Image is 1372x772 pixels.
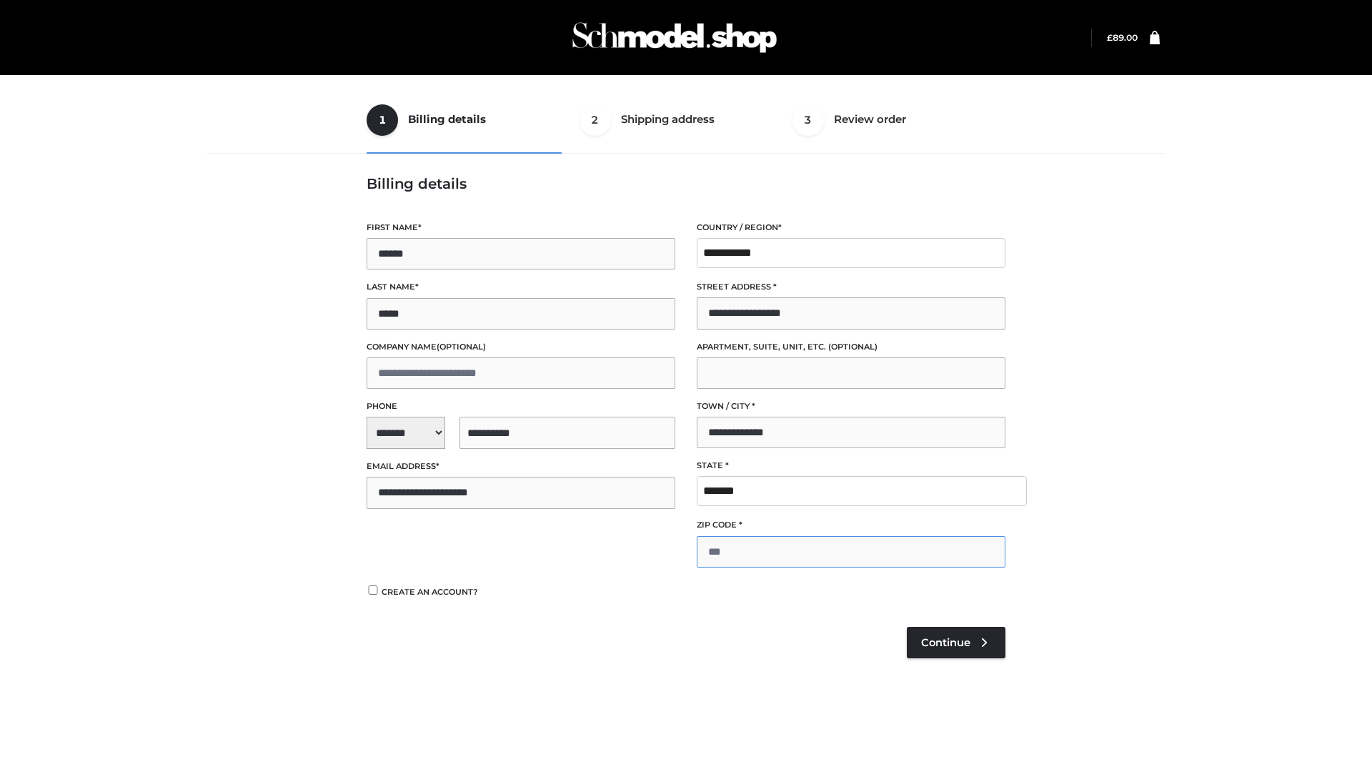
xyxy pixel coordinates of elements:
h3: Billing details [367,175,1005,192]
span: (optional) [437,342,486,352]
span: Create an account? [382,587,478,597]
a: £89.00 [1107,32,1138,43]
label: Phone [367,400,675,413]
label: Email address [367,460,675,473]
label: Last name [367,280,675,294]
span: £ [1107,32,1113,43]
label: ZIP Code [697,518,1005,532]
label: Company name [367,340,675,354]
label: State [697,459,1005,472]
label: Apartment, suite, unit, etc. [697,340,1005,354]
label: Country / Region [697,221,1005,234]
span: (optional) [828,342,878,352]
label: Street address [697,280,1005,294]
span: Continue [921,636,970,649]
bdi: 89.00 [1107,32,1138,43]
input: Create an account? [367,585,379,595]
a: Continue [907,627,1005,658]
label: First name [367,221,675,234]
label: Town / City [697,400,1005,413]
img: Schmodel Admin 964 [567,9,782,66]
